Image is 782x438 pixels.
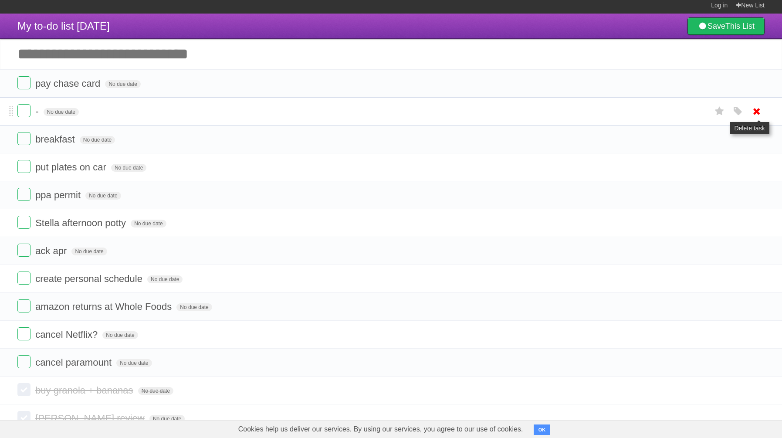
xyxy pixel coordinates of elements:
[35,273,145,284] span: create personal schedule
[35,413,147,424] span: [PERSON_NAME] review
[35,329,100,340] span: cancel Netflix?
[35,385,135,396] span: buy granola + bananas
[17,160,30,173] label: Done
[230,421,532,438] span: Cookies help us deliver our services. By using our services, you agree to our use of cookies.
[17,104,30,117] label: Done
[35,217,128,228] span: Stella afternoon potty
[17,188,30,201] label: Done
[17,327,30,340] label: Done
[17,355,30,368] label: Done
[116,359,152,367] span: No due date
[35,301,174,312] span: amazon returns at Whole Foods
[44,108,79,116] span: No due date
[85,192,121,200] span: No due date
[35,245,69,256] span: ack apr
[711,104,728,119] label: Star task
[17,244,30,257] label: Done
[534,424,551,435] button: OK
[111,164,146,172] span: No due date
[35,190,83,200] span: ppa permit
[17,20,110,32] span: My to-do list [DATE]
[131,220,166,227] span: No due date
[17,299,30,312] label: Done
[176,303,212,311] span: No due date
[147,275,183,283] span: No due date
[35,162,108,173] span: put plates on car
[17,216,30,229] label: Done
[17,132,30,145] label: Done
[725,22,755,31] b: This List
[35,134,77,145] span: breakfast
[138,387,173,395] span: No due date
[687,17,765,35] a: SaveThis List
[35,78,102,89] span: pay chase card
[17,383,30,396] label: Done
[105,80,140,88] span: No due date
[35,357,114,368] span: cancel paramount
[80,136,115,144] span: No due date
[17,272,30,285] label: Done
[149,415,185,423] span: No due date
[102,331,138,339] span: No due date
[17,411,30,424] label: Done
[17,76,30,89] label: Done
[71,248,107,255] span: No due date
[35,106,41,117] span: -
